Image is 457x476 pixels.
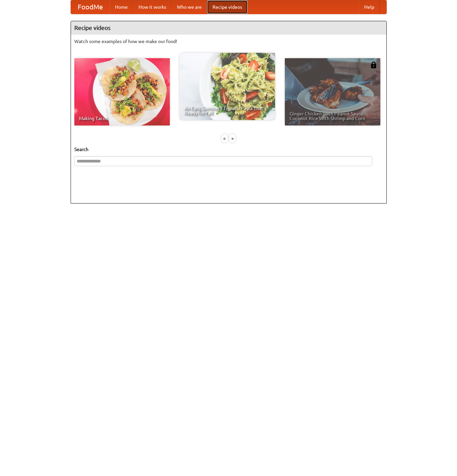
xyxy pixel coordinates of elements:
a: Making Tacos [74,58,170,125]
a: Help [359,0,380,14]
a: Home [110,0,133,14]
h4: Recipe videos [71,21,386,35]
img: 483408.png [370,62,377,68]
a: Recipe videos [207,0,247,14]
a: An Easy, Summery Tomato Pasta That's Ready for Fall [180,53,275,120]
a: FoodMe [71,0,110,14]
div: « [222,134,228,143]
span: Making Tacos [79,116,165,121]
a: Who we are [172,0,207,14]
div: » [229,134,235,143]
span: An Easy, Summery Tomato Pasta That's Ready for Fall [184,106,270,115]
a: How it works [133,0,172,14]
h5: Search [74,146,383,153]
p: Watch some examples of how we make our food! [74,38,383,45]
